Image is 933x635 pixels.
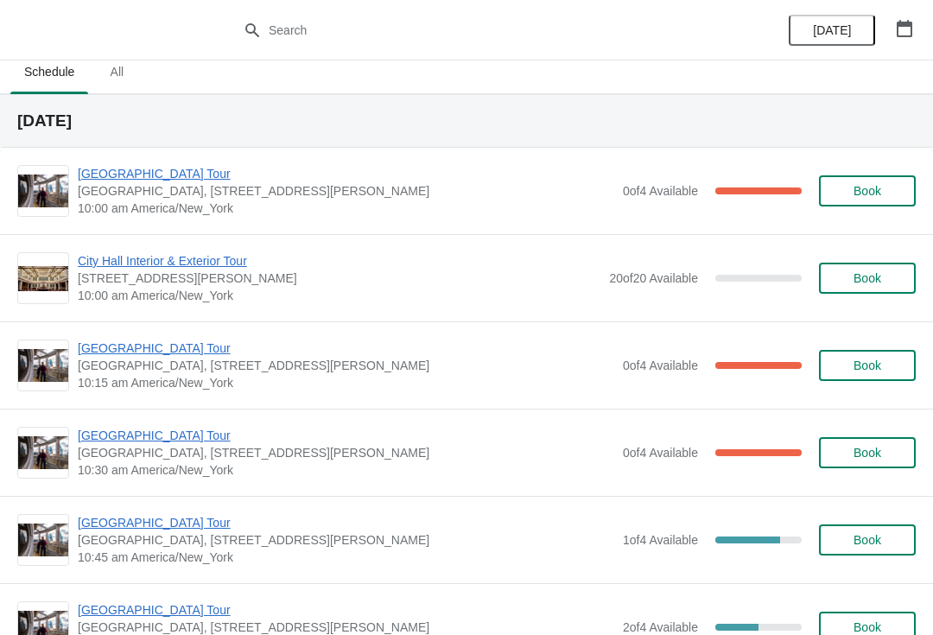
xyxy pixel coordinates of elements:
span: [STREET_ADDRESS][PERSON_NAME] [78,270,600,287]
span: Book [854,184,881,198]
span: Book [854,620,881,634]
input: Search [268,15,700,46]
span: Schedule [10,56,88,87]
span: 10:00 am America/New_York [78,200,614,217]
img: City Hall Tower Tour | City Hall Visitor Center, 1400 John F Kennedy Boulevard Suite 121, Philade... [18,436,68,470]
button: Book [819,437,916,468]
span: [GEOGRAPHIC_DATA] Tour [78,427,614,444]
span: 2 of 4 Available [623,620,698,634]
span: [GEOGRAPHIC_DATA], [STREET_ADDRESS][PERSON_NAME] [78,531,614,549]
button: Book [819,524,916,556]
img: City Hall Tower Tour | City Hall Visitor Center, 1400 John F Kennedy Boulevard Suite 121, Philade... [18,349,68,383]
span: [GEOGRAPHIC_DATA] Tour [78,340,614,357]
span: Book [854,533,881,547]
button: Book [819,263,916,294]
button: Book [819,175,916,206]
button: [DATE] [789,15,875,46]
span: [GEOGRAPHIC_DATA], [STREET_ADDRESS][PERSON_NAME] [78,444,614,461]
span: [GEOGRAPHIC_DATA] Tour [78,601,614,619]
span: 0 of 4 Available [623,184,698,198]
span: Book [854,446,881,460]
span: [GEOGRAPHIC_DATA] Tour [78,514,614,531]
button: Book [819,350,916,381]
span: 10:30 am America/New_York [78,461,614,479]
span: [DATE] [813,23,851,37]
span: Book [854,359,881,372]
img: City Hall Tower Tour | City Hall Visitor Center, 1400 John F Kennedy Boulevard Suite 121, Philade... [18,175,68,208]
span: [GEOGRAPHIC_DATA], [STREET_ADDRESS][PERSON_NAME] [78,357,614,374]
span: 10:00 am America/New_York [78,287,600,304]
h2: [DATE] [17,112,916,130]
span: 1 of 4 Available [623,533,698,547]
span: 10:45 am America/New_York [78,549,614,566]
span: 20 of 20 Available [609,271,698,285]
span: 0 of 4 Available [623,359,698,372]
span: 10:15 am America/New_York [78,374,614,391]
span: 0 of 4 Available [623,446,698,460]
img: City Hall Tower Tour | City Hall Visitor Center, 1400 John F Kennedy Boulevard Suite 121, Philade... [18,524,68,557]
span: [GEOGRAPHIC_DATA] Tour [78,165,614,182]
img: City Hall Interior & Exterior Tour | 1400 John F Kennedy Boulevard, Suite 121, Philadelphia, PA, ... [18,266,68,291]
span: All [95,56,138,87]
span: City Hall Interior & Exterior Tour [78,252,600,270]
span: Book [854,271,881,285]
span: [GEOGRAPHIC_DATA], [STREET_ADDRESS][PERSON_NAME] [78,182,614,200]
